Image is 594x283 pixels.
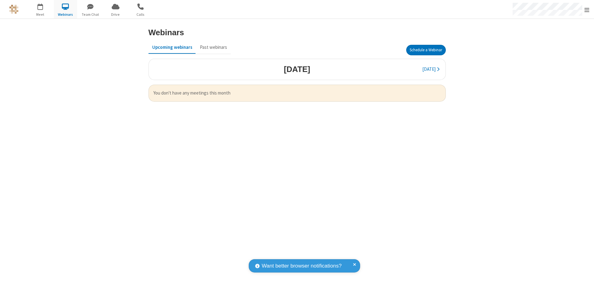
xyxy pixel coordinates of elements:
span: [DATE] [422,66,436,72]
img: QA Selenium DO NOT DELETE OR CHANGE [9,5,19,14]
span: Want better browser notifications? [262,262,342,270]
span: Drive [104,12,127,17]
span: Meet [29,12,52,17]
span: Team Chat [79,12,102,17]
h3: [DATE] [284,65,310,74]
h3: Webinars [148,28,184,37]
button: Past webinars [196,41,231,53]
span: Calls [129,12,152,17]
button: Upcoming webinars [148,41,196,53]
button: Schedule a Webinar [406,45,446,55]
button: [DATE] [419,64,443,75]
span: Webinars [54,12,77,17]
span: You don't have any meetings this month [153,90,441,97]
